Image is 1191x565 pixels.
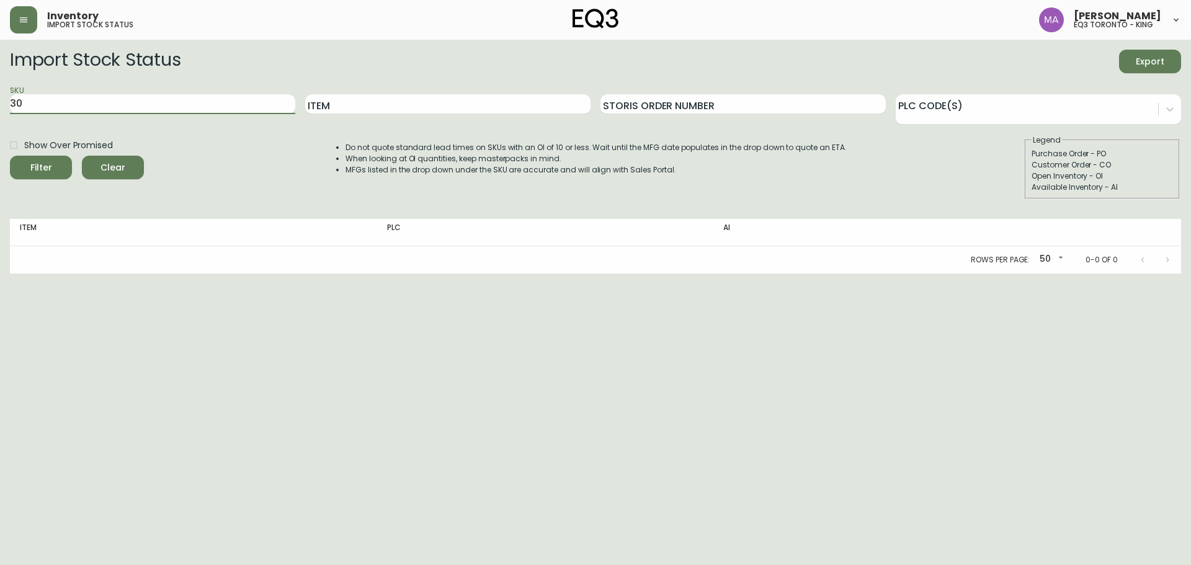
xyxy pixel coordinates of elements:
[47,11,99,21] span: Inventory
[10,50,181,73] h2: Import Stock Status
[47,21,133,29] h5: import stock status
[10,156,72,179] button: Filter
[1032,182,1173,193] div: Available Inventory - AI
[1035,249,1066,270] div: 50
[1032,171,1173,182] div: Open Inventory - OI
[1129,54,1171,69] span: Export
[1039,7,1064,32] img: 4f0989f25cbf85e7eb2537583095d61e
[1032,135,1062,146] legend: Legend
[92,160,134,176] span: Clear
[713,219,981,246] th: AI
[1119,50,1181,73] button: Export
[1074,21,1153,29] h5: eq3 toronto - king
[30,160,52,176] div: Filter
[346,153,847,164] li: When looking at OI quantities, keep masterpacks in mind.
[1032,159,1173,171] div: Customer Order - CO
[10,219,377,246] th: Item
[1074,11,1161,21] span: [PERSON_NAME]
[346,142,847,153] li: Do not quote standard lead times on SKUs with an OI of 10 or less. Wait until the MFG date popula...
[346,164,847,176] li: MFGs listed in the drop down under the SKU are accurate and will align with Sales Portal.
[377,219,713,246] th: PLC
[971,254,1030,265] p: Rows per page:
[1086,254,1118,265] p: 0-0 of 0
[82,156,144,179] button: Clear
[573,9,618,29] img: logo
[1032,148,1173,159] div: Purchase Order - PO
[24,139,113,152] span: Show Over Promised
